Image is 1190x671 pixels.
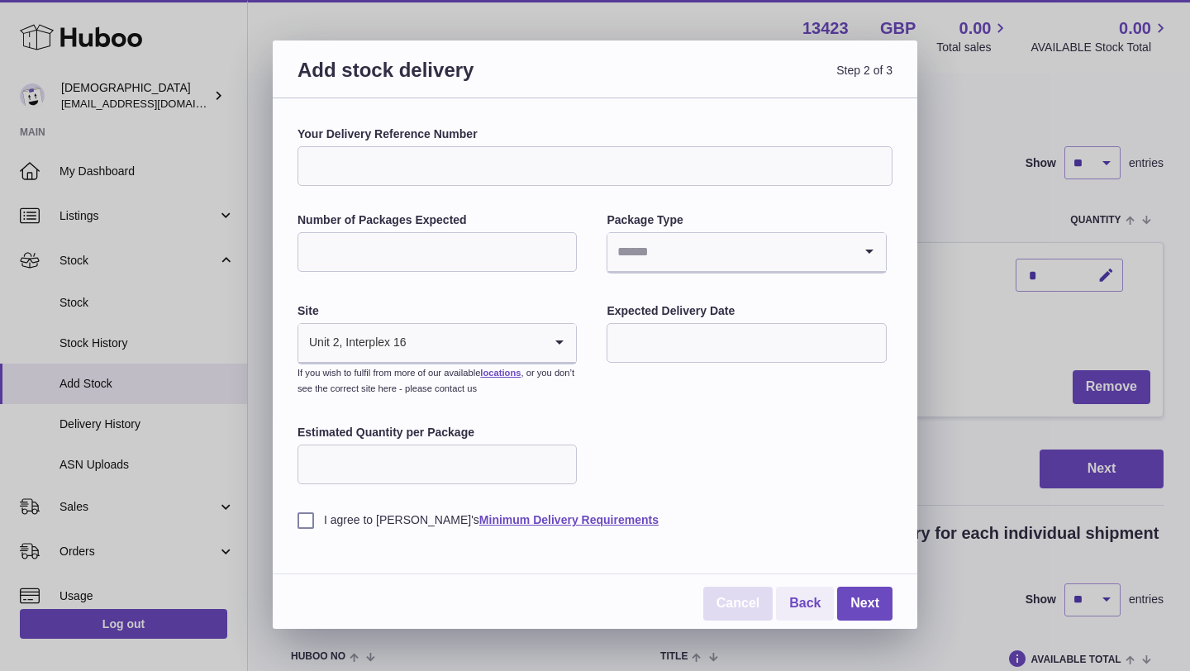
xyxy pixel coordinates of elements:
[297,425,577,440] label: Estimated Quantity per Package
[595,57,892,102] span: Step 2 of 3
[407,324,544,362] input: Search for option
[607,303,886,319] label: Expected Delivery Date
[480,368,521,378] a: locations
[607,233,885,273] div: Search for option
[703,587,773,621] a: Cancel
[298,324,407,362] span: Unit 2, Interplex 16
[298,324,576,364] div: Search for option
[297,303,577,319] label: Site
[297,57,595,102] h3: Add stock delivery
[837,587,892,621] a: Next
[297,212,577,228] label: Number of Packages Expected
[297,368,574,393] small: If you wish to fulfil from more of our available , or you don’t see the correct site here - pleas...
[297,512,892,528] label: I agree to [PERSON_NAME]'s
[479,513,659,526] a: Minimum Delivery Requirements
[297,126,892,142] label: Your Delivery Reference Number
[776,587,834,621] a: Back
[607,212,886,228] label: Package Type
[607,233,852,271] input: Search for option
